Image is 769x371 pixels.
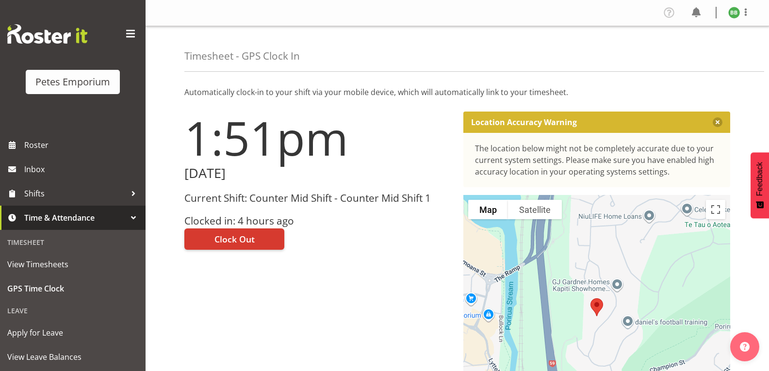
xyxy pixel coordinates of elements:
[2,321,143,345] a: Apply for Leave
[184,193,452,204] h3: Current Shift: Counter Mid Shift - Counter Mid Shift 1
[728,7,740,18] img: beena-bist9974.jpg
[7,281,138,296] span: GPS Time Clock
[24,210,126,225] span: Time & Attendance
[2,252,143,276] a: View Timesheets
[740,342,750,352] img: help-xxl-2.png
[471,117,577,127] p: Location Accuracy Warning
[35,75,110,89] div: Petes Emporium
[184,112,452,164] h1: 1:51pm
[214,233,255,245] span: Clock Out
[7,350,138,364] span: View Leave Balances
[184,166,452,181] h2: [DATE]
[2,345,143,369] a: View Leave Balances
[7,325,138,340] span: Apply for Leave
[475,143,719,177] div: The location below might not be completely accurate due to your current system settings. Please m...
[184,50,300,62] h4: Timesheet - GPS Clock In
[751,152,769,218] button: Feedback - Show survey
[7,24,87,44] img: Rosterit website logo
[2,301,143,321] div: Leave
[7,257,138,272] span: View Timesheets
[2,232,143,252] div: Timesheet
[2,276,143,301] a: GPS Time Clock
[468,200,508,219] button: Show street map
[706,200,725,219] button: Toggle fullscreen view
[755,162,764,196] span: Feedback
[508,200,562,219] button: Show satellite imagery
[24,138,141,152] span: Roster
[24,186,126,201] span: Shifts
[184,215,452,226] h3: Clocked in: 4 hours ago
[184,228,284,250] button: Clock Out
[713,117,722,127] button: Close message
[24,162,141,177] span: Inbox
[184,86,730,98] p: Automatically clock-in to your shift via your mobile device, which will automatically link to you...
